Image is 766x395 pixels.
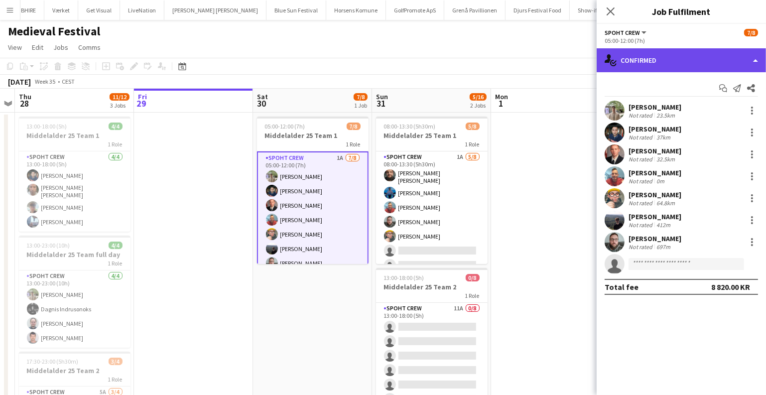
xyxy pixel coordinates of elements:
[27,358,79,365] span: 17:30-23:00 (5h30m)
[629,221,654,229] div: Not rated
[375,98,388,109] span: 31
[257,151,369,288] app-card-role: Spoht Crew1A7/805:00-12:00 (7h)[PERSON_NAME][PERSON_NAME][PERSON_NAME][PERSON_NAME][PERSON_NAME][...
[19,270,130,348] app-card-role: Spoht Crew4/413:00-23:00 (10h)[PERSON_NAME]Dagnis Indrusonoks[PERSON_NAME][PERSON_NAME]
[376,131,488,140] h3: Middelalder 25 Team 1
[470,102,486,109] div: 2 Jobs
[629,125,681,133] div: [PERSON_NAME]
[19,117,130,232] app-job-card: 13:00-18:00 (5h)4/4Middelalder 25 Team 11 RoleSpoht Crew4/413:00-18:00 (5h)[PERSON_NAME][PERSON_N...
[49,41,72,54] a: Jobs
[495,92,508,101] span: Mon
[19,151,130,232] app-card-role: Spoht Crew4/413:00-18:00 (5h)[PERSON_NAME][PERSON_NAME] [PERSON_NAME][PERSON_NAME][PERSON_NAME]
[108,140,123,148] span: 1 Role
[629,212,681,221] div: [PERSON_NAME]
[17,98,31,109] span: 28
[470,93,487,101] span: 5/16
[257,117,369,264] app-job-card: 05:00-12:00 (7h)7/8Middelalder 25 Team 11 RoleSpoht Crew1A7/805:00-12:00 (7h)[PERSON_NAME][PERSON...
[629,234,681,243] div: [PERSON_NAME]
[629,155,654,163] div: Not rated
[654,155,677,163] div: 32.5km
[138,92,147,101] span: Fri
[78,0,120,20] button: Get Visual
[711,282,750,292] div: 8 820.00 KR
[654,221,672,229] div: 412m
[466,123,480,130] span: 5/8
[629,133,654,141] div: Not rated
[78,43,101,52] span: Comms
[654,243,672,251] div: 697m
[570,0,649,20] button: Show-if/[PERSON_NAME]
[108,260,123,267] span: 1 Role
[605,282,638,292] div: Total fee
[465,140,480,148] span: 1 Role
[654,133,672,141] div: 37km
[8,24,100,39] h1: Medieval Festival
[605,37,758,44] div: 05:00-12:00 (7h)
[136,98,147,109] span: 29
[120,0,164,20] button: LiveNation
[597,48,766,72] div: Confirmed
[32,43,43,52] span: Edit
[109,242,123,249] span: 4/4
[27,242,70,249] span: 13:00-23:00 (10h)
[744,29,758,36] span: 7/8
[74,41,105,54] a: Comms
[62,78,75,85] div: CEST
[108,376,123,383] span: 1 Role
[19,250,130,259] h3: Middelalder 25 Team full day
[255,98,268,109] span: 30
[605,29,648,36] button: Spoht Crew
[164,0,266,20] button: [PERSON_NAME] [PERSON_NAME]
[266,0,326,20] button: Blue Sun Festival
[605,29,640,36] span: Spoht Crew
[109,123,123,130] span: 4/4
[654,177,666,185] div: 0m
[444,0,506,20] button: Grenå Pavillionen
[347,123,361,130] span: 7/8
[4,41,26,54] a: View
[265,123,305,130] span: 05:00-12:00 (7h)
[44,0,78,20] button: Værket
[27,123,67,130] span: 13:00-18:00 (5h)
[629,112,654,119] div: Not rated
[257,92,268,101] span: Sat
[494,98,508,109] span: 1
[346,140,361,148] span: 1 Role
[629,168,681,177] div: [PERSON_NAME]
[506,0,570,20] button: Djurs Festival Food
[465,292,480,299] span: 1 Role
[376,117,488,264] app-job-card: 08:00-13:30 (5h30m)5/8Middelalder 25 Team 11 RoleSpoht Crew1A5/808:00-13:30 (5h30m)[PERSON_NAME] ...
[654,199,677,207] div: 64.8km
[384,274,424,281] span: 13:00-18:00 (5h)
[597,5,766,18] h3: Job Fulfilment
[257,131,369,140] h3: Middelalder 25 Team 1
[110,93,129,101] span: 11/12
[53,43,68,52] span: Jobs
[28,41,47,54] a: Edit
[19,366,130,375] h3: Middelalder 25 Team 2
[33,78,58,85] span: Week 35
[110,102,129,109] div: 3 Jobs
[19,92,31,101] span: Thu
[384,123,436,130] span: 08:00-13:30 (5h30m)
[629,146,681,155] div: [PERSON_NAME]
[326,0,386,20] button: Horsens Komune
[629,103,681,112] div: [PERSON_NAME]
[629,177,654,185] div: Not rated
[8,43,22,52] span: View
[466,274,480,281] span: 0/8
[109,358,123,365] span: 3/4
[19,131,130,140] h3: Middelalder 25 Team 1
[354,93,368,101] span: 7/8
[8,77,31,87] div: [DATE]
[19,236,130,348] app-job-card: 13:00-23:00 (10h)4/4Middelalder 25 Team full day1 RoleSpoht Crew4/413:00-23:00 (10h)[PERSON_NAME]...
[629,190,681,199] div: [PERSON_NAME]
[376,282,488,291] h3: Middelalder 25 Team 2
[629,199,654,207] div: Not rated
[376,92,388,101] span: Sun
[376,151,488,289] app-card-role: Spoht Crew1A5/808:00-13:30 (5h30m)[PERSON_NAME] [PERSON_NAME][PERSON_NAME][PERSON_NAME][PERSON_NA...
[354,102,367,109] div: 1 Job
